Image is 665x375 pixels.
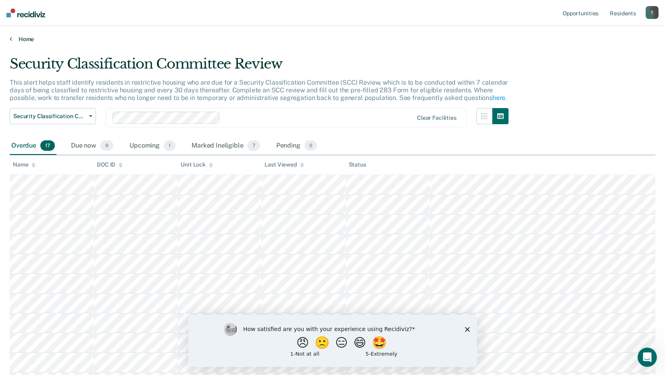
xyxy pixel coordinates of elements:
button: Security Classification Committee Review [10,108,96,124]
div: Last Viewed [265,161,304,168]
span: 9 [100,140,113,151]
div: Unit Lock [181,161,213,168]
div: Security Classification Committee Review [10,56,509,79]
iframe: Survey by Kim from Recidiviz [188,315,477,367]
a: Home [10,35,655,43]
span: 0 [304,140,317,151]
img: Recidiviz [6,8,45,17]
div: Due now9 [69,137,115,155]
span: Security Classification Committee Review [13,113,86,120]
div: Status [349,161,366,168]
div: Marked Ineligible7 [190,137,262,155]
div: Pending0 [275,137,319,155]
div: Overdue17 [10,137,56,155]
span: 1 [164,140,175,151]
a: here [492,94,505,102]
iframe: Intercom live chat [638,348,657,367]
button: T [646,6,659,19]
span: 7 [247,140,260,151]
div: Name [13,161,35,168]
div: Clear facilities [417,115,457,121]
span: 17 [40,140,55,151]
p: This alert helps staff identify residents in restrictive housing who are due for a Security Class... [10,79,508,102]
div: Upcoming1 [128,137,177,155]
div: DOC ID [97,161,123,168]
